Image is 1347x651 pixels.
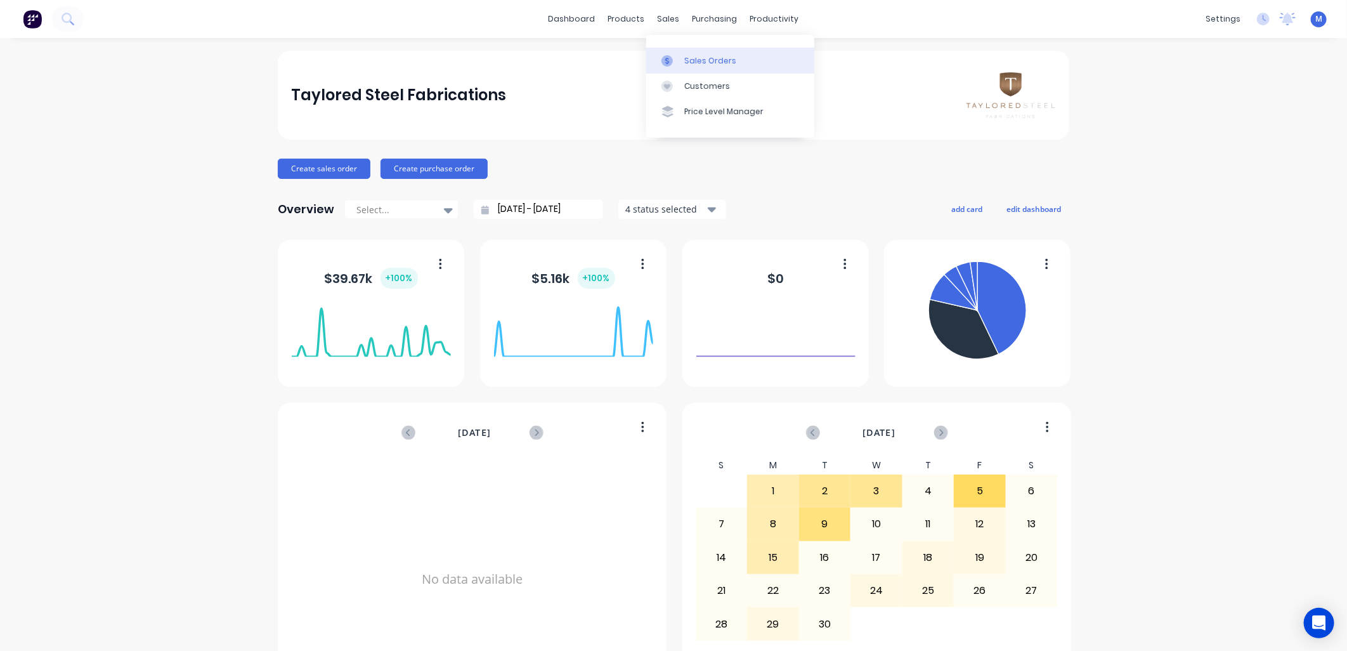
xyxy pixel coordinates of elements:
div: Overview [278,197,334,222]
div: 6 [1006,475,1057,507]
div: 26 [954,575,1005,607]
div: S [696,456,748,475]
div: F [954,456,1006,475]
button: 4 status selected [618,200,726,219]
div: 19 [954,542,1005,574]
div: 27 [1006,575,1057,607]
button: add card [943,201,991,217]
div: 4 status selected [625,202,705,216]
div: $ 39.67k [325,268,418,289]
div: purchasing [686,10,744,29]
div: 17 [851,542,902,574]
div: 25 [903,575,954,607]
div: 20 [1006,542,1057,574]
div: 1 [748,475,798,507]
div: W [850,456,902,475]
div: 18 [903,542,954,574]
div: 15 [748,542,798,574]
div: T [902,456,954,475]
div: Taylored Steel Fabrications [292,82,507,108]
div: 13 [1006,508,1057,540]
img: Factory [23,10,42,29]
div: 24 [851,575,902,607]
div: + 100 % [578,268,615,289]
button: Create sales order [278,159,370,179]
div: 21 [696,575,747,607]
div: $ 5.16k [532,268,615,289]
div: + 100 % [381,268,418,289]
div: products [602,10,651,29]
span: [DATE] [862,426,895,440]
div: settings [1199,10,1247,29]
div: 30 [800,608,850,640]
span: [DATE] [458,426,491,440]
div: 28 [696,608,747,640]
div: Open Intercom Messenger [1304,608,1334,638]
button: Create purchase order [381,159,488,179]
div: 14 [696,542,747,574]
div: 2 [800,475,850,507]
div: $ 0 [767,269,784,288]
span: M [1315,13,1322,25]
div: 3 [851,475,902,507]
div: sales [651,10,686,29]
div: 23 [800,575,850,607]
a: Customers [646,74,814,99]
div: 7 [696,508,747,540]
div: 10 [851,508,902,540]
div: 22 [748,575,798,607]
div: 16 [800,542,850,574]
div: Price Level Manager [684,106,764,117]
div: 4 [903,475,954,507]
button: edit dashboard [998,201,1069,217]
div: 8 [748,508,798,540]
a: Sales Orders [646,48,814,73]
div: 5 [954,475,1005,507]
div: productivity [744,10,805,29]
div: T [799,456,851,475]
div: 12 [954,508,1005,540]
a: dashboard [542,10,602,29]
div: 29 [748,608,798,640]
div: 9 [800,508,850,540]
div: M [747,456,799,475]
div: Customers [684,81,730,92]
a: Price Level Manager [646,99,814,124]
div: S [1006,456,1058,475]
div: 11 [903,508,954,540]
img: Taylored Steel Fabrications [966,72,1055,117]
div: Sales Orders [684,55,736,67]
